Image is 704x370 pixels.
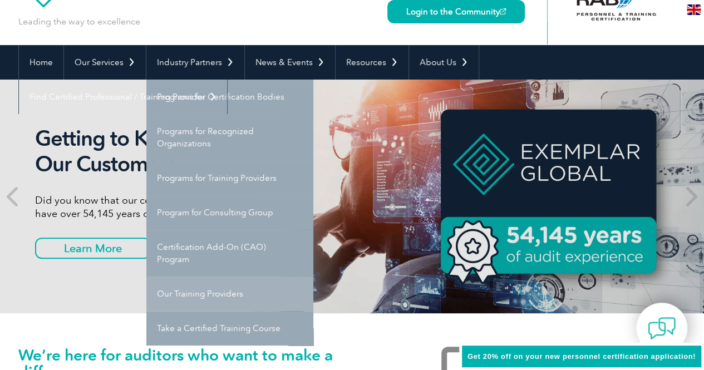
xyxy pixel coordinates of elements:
a: Resources [336,45,408,80]
img: open_square.png [500,8,506,14]
a: Programs for Certification Bodies [146,80,313,114]
a: Programs for Recognized Organizations [146,114,313,161]
a: Find Certified Professional / Training Provider [19,80,227,114]
span: Get 20% off on your new personnel certification application! [467,352,696,361]
a: Home [19,45,63,80]
a: Certification Add-On (CAO) Program [146,230,313,277]
a: Program for Consulting Group [146,195,313,230]
a: Industry Partners [146,45,244,80]
h2: Getting to Know Our Customers [35,126,452,177]
a: Programs for Training Providers [146,161,313,195]
a: News & Events [245,45,335,80]
a: Our Services [64,45,146,80]
img: contact-chat.png [648,314,676,342]
a: Our Training Providers [146,277,313,311]
a: Learn More [35,238,151,259]
a: About Us [409,45,479,80]
p: Leading the way to excellence [18,16,140,28]
p: Did you know that our certified auditors have over 54,145 years of experience? [35,194,452,220]
a: Take a Certified Training Course [146,311,313,346]
img: en [687,4,701,15]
